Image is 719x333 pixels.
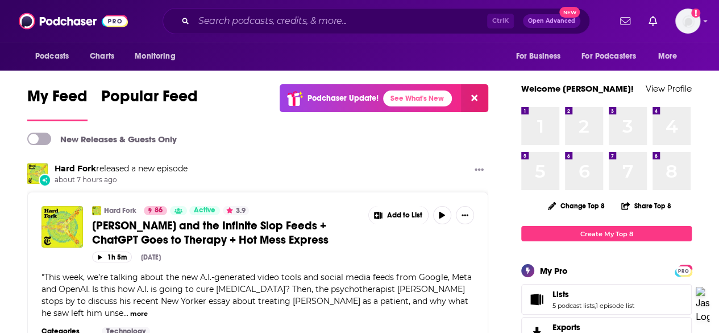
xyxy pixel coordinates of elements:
span: PRO [676,266,690,275]
span: This week, we’re talking about the new A.I.-generated video tools and social media feeds from Goo... [41,272,472,318]
span: , [595,302,596,310]
button: Share Top 8 [621,195,672,217]
span: For Podcasters [581,48,636,64]
input: Search podcasts, credits, & more... [194,12,487,30]
a: Popular Feed [101,87,198,121]
div: My Pro [540,265,568,276]
span: Open Advanced [528,18,575,24]
span: [PERSON_NAME] and the Infinite Slop Feeds + ChatGPT Goes to Therapy + Hot Mess Express [92,219,329,247]
span: Podcasts [35,48,69,64]
span: about 7 hours ago [55,175,188,185]
a: [PERSON_NAME] and the Infinite Slop Feeds + ChatGPT Goes to Therapy + Hot Mess Express [92,219,360,247]
a: Charts [82,46,121,67]
span: Monitoring [135,48,175,64]
a: Create My Top 8 [521,226,692,241]
button: Show profile menu [675,9,700,34]
a: Lists [525,291,548,307]
button: open menu [508,46,575,67]
button: open menu [27,46,84,67]
button: Show More Button [456,206,474,224]
button: Open AdvancedNew [523,14,580,28]
span: New [559,7,580,18]
p: Podchaser Update! [307,93,379,103]
div: Search podcasts, credits, & more... [163,8,590,34]
a: Welcome [PERSON_NAME]! [521,83,634,94]
span: Logged in as mmullin [675,9,700,34]
span: Active [194,205,215,216]
span: Popular Feed [101,87,198,113]
span: Ctrl K [487,14,514,28]
span: Exports [552,322,580,332]
div: New Episode [39,174,51,186]
img: Hard Fork [27,163,48,184]
img: Podchaser - Follow, Share and Rate Podcasts [19,10,128,32]
div: [DATE] [141,253,161,261]
button: Show More Button [470,163,488,178]
button: open menu [127,46,190,67]
img: Hard Fork [92,206,101,215]
span: 86 [155,205,163,216]
a: Lists [552,289,634,299]
h3: released a new episode [55,163,188,174]
a: 1 episode list [596,302,634,310]
span: My Feed [27,87,88,113]
span: Add to List [387,211,422,220]
span: " [41,272,472,318]
img: Sora and the Infinite Slop Feeds + ChatGPT Goes to Therapy + Hot Mess Express [41,206,83,248]
a: Show notifications dropdown [644,11,662,31]
span: More [658,48,678,64]
a: 5 podcast lists [552,302,595,310]
a: My Feed [27,87,88,121]
a: View Profile [646,83,692,94]
button: 1h 5m [92,252,132,262]
a: PRO [676,266,690,274]
button: Show More Button [369,206,428,224]
span: Lists [521,284,692,315]
a: 86 [144,206,167,215]
span: Lists [552,289,569,299]
button: more [130,309,148,319]
button: open menu [650,46,692,67]
svg: Add a profile image [691,9,700,18]
span: Charts [90,48,114,64]
a: Active [189,206,220,215]
a: Hard Fork [104,206,136,215]
a: See What's New [383,91,452,106]
img: User Profile [675,9,700,34]
button: Change Top 8 [541,199,612,213]
button: open menu [574,46,652,67]
a: Show notifications dropdown [616,11,635,31]
a: Hard Fork [55,163,96,174]
span: For Business [516,48,560,64]
a: New Releases & Guests Only [27,133,177,145]
span: ... [123,308,128,318]
button: 3.9 [223,206,249,215]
